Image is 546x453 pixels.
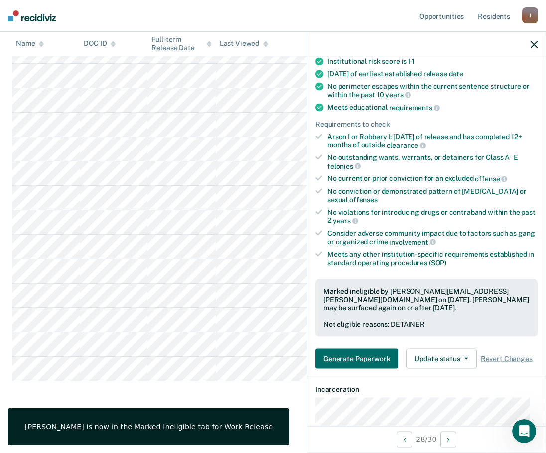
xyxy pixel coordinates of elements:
button: Update status [406,348,476,368]
div: No conviction or demonstrated pattern of [MEDICAL_DATA] or sexual [327,187,538,204]
button: Next Opportunity [440,431,456,447]
span: offense [475,175,507,183]
span: requirements [389,104,440,112]
span: Revert Changes [481,354,533,363]
div: Meets educational [327,103,538,112]
div: 28 / 30 [307,426,546,452]
button: Generate Paperwork [315,348,398,368]
div: J [522,7,538,23]
div: [PERSON_NAME] is now in the Marked Ineligible tab for Work Release [25,422,273,431]
div: Requirements to check [315,120,538,128]
span: clearance [387,141,426,149]
span: (SOP) [429,259,446,267]
div: No outstanding wants, warrants, or detainers for Class A–E [327,153,538,170]
div: Full-term Release Date [151,35,211,52]
img: Recidiviz [8,10,56,21]
div: Meets any other institution-specific requirements established in standard operating procedures [327,250,538,267]
div: No current or prior conviction for an excluded [327,174,538,183]
div: Consider adverse community impact due to factors such as gang or organized crime [327,229,538,246]
div: No violations for introducing drugs or contraband within the past 2 [327,208,538,225]
span: years [385,91,410,99]
div: [DATE] of earliest established release [327,69,538,78]
div: Last Viewed [220,40,268,48]
span: I-1 [408,57,415,65]
span: offenses [349,195,378,203]
span: involvement [389,238,435,246]
dt: Incarceration [315,385,538,393]
div: Name [16,40,44,48]
button: Previous Opportunity [397,431,412,447]
div: Institutional risk score is [327,57,538,65]
div: No perimeter escapes within the current sentence structure or within the past 10 [327,82,538,99]
span: date [449,69,463,77]
div: DOC ID [84,40,116,48]
span: felonies [327,162,361,170]
div: Arson I or Robbery I: [DATE] of release and has completed 12+ months of outside [327,132,538,149]
span: years [333,217,358,225]
div: Marked ineligible by [PERSON_NAME][EMAIL_ADDRESS][PERSON_NAME][DOMAIN_NAME] on [DATE]. [PERSON_NA... [323,287,530,312]
div: Not eligible reasons: DETAINER [323,320,530,329]
iframe: Intercom live chat [512,419,536,443]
